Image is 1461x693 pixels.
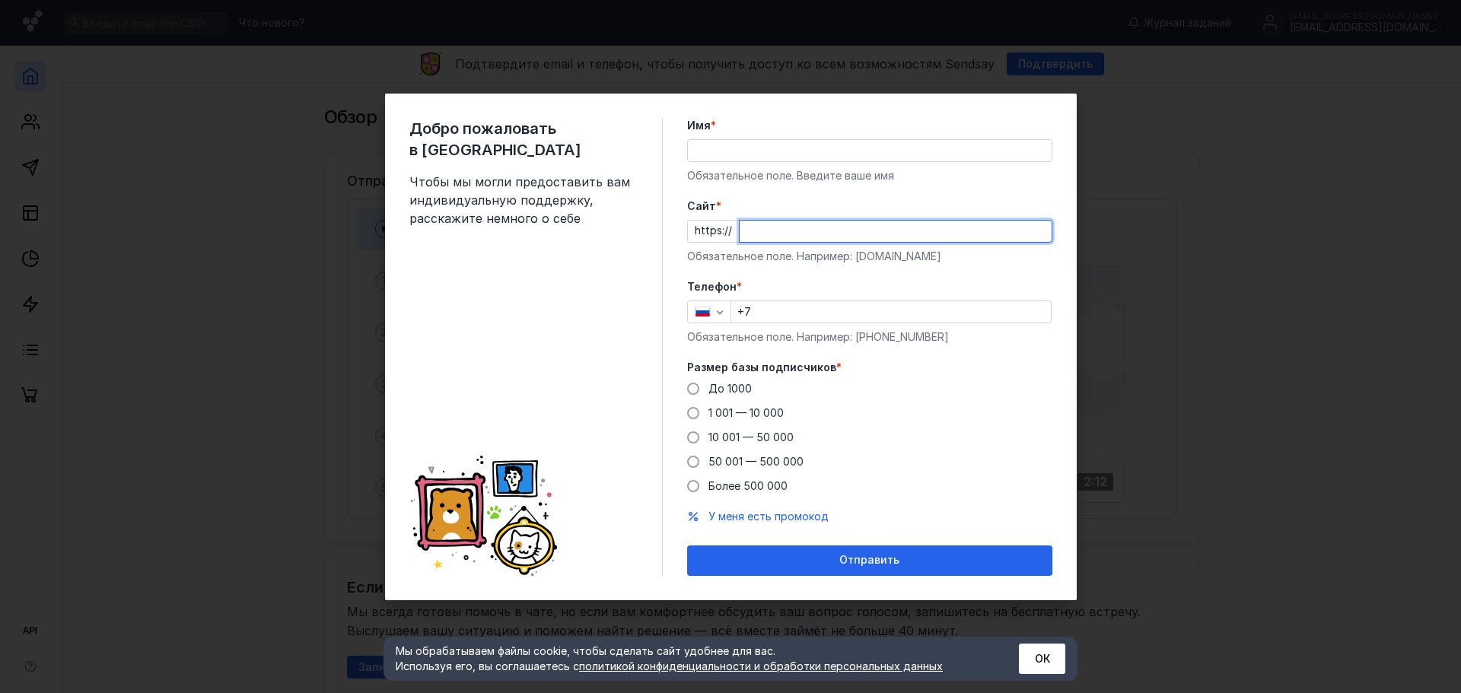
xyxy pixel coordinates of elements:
[708,406,784,419] span: 1 001 — 10 000
[409,118,638,161] span: Добро пожаловать в [GEOGRAPHIC_DATA]
[708,479,788,492] span: Более 500 000
[579,660,943,672] a: политикой конфиденциальности и обработки персональных данных
[687,168,1052,183] div: Обязательное поле. Введите ваше имя
[708,509,829,524] button: У меня есть промокод
[1019,644,1065,674] button: ОК
[687,249,1052,264] div: Обязательное поле. Например: [DOMAIN_NAME]
[687,329,1052,345] div: Обязательное поле. Например: [PHONE_NUMBER]
[687,199,716,214] span: Cайт
[708,382,752,395] span: До 1000
[839,554,899,567] span: Отправить
[687,118,711,133] span: Имя
[687,545,1052,576] button: Отправить
[687,360,836,375] span: Размер базы подписчиков
[687,279,737,294] span: Телефон
[409,173,638,227] span: Чтобы мы могли предоставить вам индивидуальную поддержку, расскажите немного о себе
[396,644,982,674] div: Мы обрабатываем файлы cookie, чтобы сделать сайт удобнее для вас. Используя его, вы соглашаетесь c
[708,455,804,468] span: 50 001 — 500 000
[708,510,829,523] span: У меня есть промокод
[708,431,794,443] span: 10 001 — 50 000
